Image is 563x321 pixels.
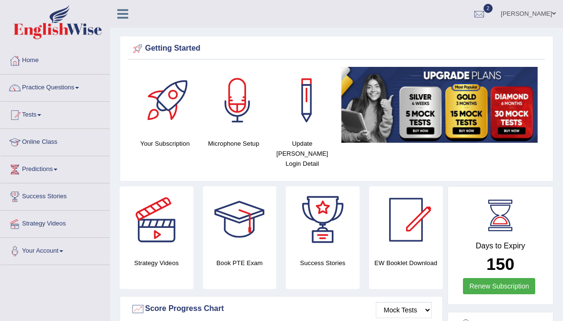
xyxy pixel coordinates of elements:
[131,42,542,56] div: Getting Started
[484,4,493,13] span: 2
[459,242,543,250] h4: Days to Expiry
[203,258,277,268] h4: Book PTE Exam
[0,156,110,180] a: Predictions
[120,258,193,268] h4: Strategy Videos
[486,255,514,273] b: 150
[135,139,194,149] h4: Your Subscription
[0,129,110,153] a: Online Class
[0,47,110,71] a: Home
[341,67,538,143] img: small5.jpg
[0,238,110,262] a: Your Account
[369,258,443,268] h4: EW Booklet Download
[131,302,432,316] div: Score Progress Chart
[204,139,263,149] h4: Microphone Setup
[0,183,110,207] a: Success Stories
[273,139,332,169] h4: Update [PERSON_NAME] Login Detail
[0,75,110,98] a: Practice Questions
[0,211,110,235] a: Strategy Videos
[286,258,360,268] h4: Success Stories
[463,278,535,294] a: Renew Subscription
[0,102,110,126] a: Tests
